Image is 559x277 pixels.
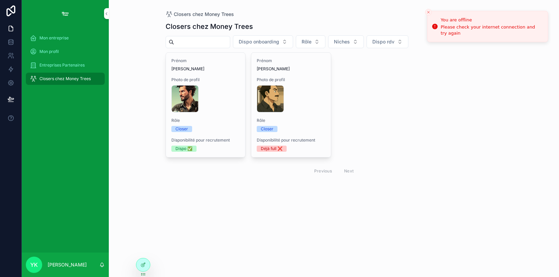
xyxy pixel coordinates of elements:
span: Rôle [257,118,325,123]
span: Disponibilité pour recrutement [257,137,325,143]
span: Mon profil [39,49,59,54]
div: Please check your internet connection and try again [441,24,542,36]
span: Rôle [302,38,311,45]
a: Mon entreprise [26,32,105,44]
span: Photo de profil [171,77,240,82]
div: You are offline [441,17,542,23]
span: Rôle [171,118,240,123]
button: Select Button [328,35,364,48]
img: App logo [60,8,71,19]
span: Closers chez Money Trees [174,11,234,18]
span: Niches [334,38,350,45]
span: Photo de profil [257,77,325,82]
span: [PERSON_NAME] [171,66,240,72]
span: Closers chez Money Trees [39,76,91,81]
a: Closers chez Money Trees [166,11,234,18]
button: Select Button [233,35,293,48]
button: Select Button [296,35,325,48]
span: [PERSON_NAME] [257,66,325,72]
a: Mon profil [26,45,105,58]
span: YK [30,261,38,269]
p: [PERSON_NAME] [48,261,87,268]
span: Prénom [171,58,240,63]
a: Entreprises Partenaires [26,59,105,71]
button: Select Button [367,35,408,48]
div: Closer [175,126,188,132]
div: Closer [261,126,273,132]
a: Prénom[PERSON_NAME]Photo de profilRôleCloserDisponibilité pour recrutementDéjà full ❌ [251,52,331,158]
div: Déjà full ❌ [261,146,283,152]
a: Closers chez Money Trees [26,73,105,85]
div: scrollable content [22,27,109,94]
span: Prénom [257,58,325,63]
div: Dispo ✅ [175,146,192,152]
span: Entreprises Partenaires [39,62,85,68]
span: Dispo rdv [372,38,394,45]
span: Dispo onboarding [239,38,279,45]
h1: Closers chez Money Trees [166,22,253,31]
a: Prénom[PERSON_NAME]Photo de profilRôleCloserDisponibilité pour recrutementDispo ✅ [166,52,246,158]
button: Close toast [425,9,432,16]
span: Mon entreprise [39,35,69,41]
span: Disponibilité pour recrutement [171,137,240,143]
